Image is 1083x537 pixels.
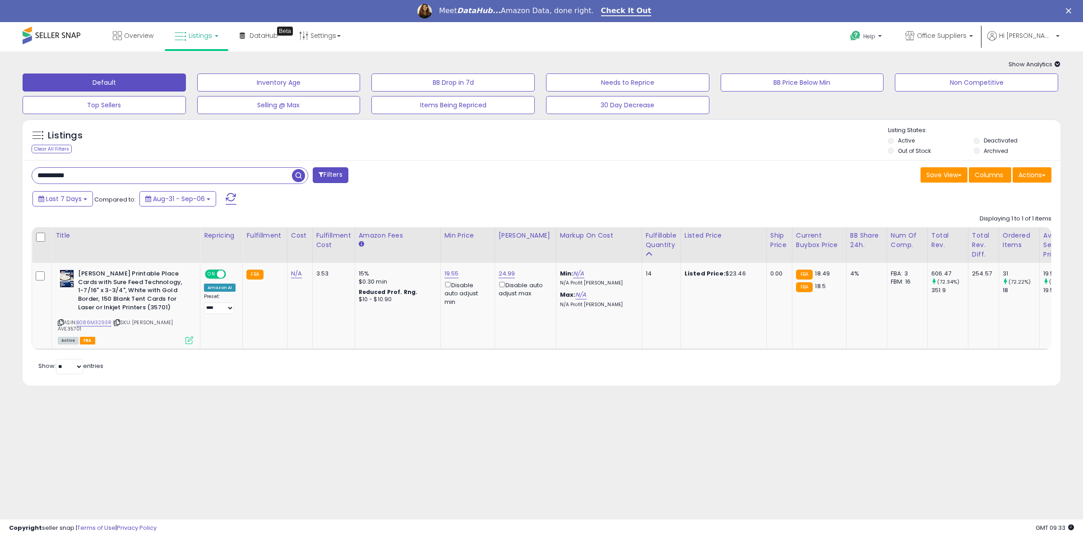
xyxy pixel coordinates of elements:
[1066,8,1075,14] div: Close
[1003,286,1039,294] div: 18
[56,231,196,240] div: Title
[359,296,434,303] div: $10 - $10.90
[560,290,576,299] b: Max:
[1009,278,1031,285] small: (72.22%)
[972,270,992,278] div: 254.57
[444,231,491,240] div: Min Price
[250,31,278,40] span: DataHub
[850,30,861,41] i: Get Help
[770,270,785,278] div: 0.00
[499,269,515,278] a: 24.99
[1043,286,1080,294] div: 19.55
[58,270,76,288] img: 51RVOxU4s+L._SL40_.jpg
[560,231,638,240] div: Markup on Cost
[575,290,586,299] a: N/A
[1043,270,1080,278] div: 19.56
[850,231,883,250] div: BB Share 24h.
[439,6,594,15] div: Meet Amazon Data, done right.
[770,231,788,250] div: Ship Price
[444,280,488,306] div: Disable auto adjust min
[313,167,348,183] button: Filters
[189,31,212,40] span: Listings
[32,191,93,207] button: Last 7 Days
[23,73,186,92] button: Default
[937,278,959,285] small: (72.34%)
[1009,60,1060,69] span: Show Analytics
[796,270,813,280] small: FBA
[984,137,1018,144] label: Deactivated
[888,126,1061,135] p: Listing States:
[931,231,964,250] div: Total Rev.
[891,231,924,250] div: Num of Comp.
[815,282,826,290] span: 18.5
[796,231,842,250] div: Current Buybox Price
[891,278,921,286] div: FBM: 16
[1043,231,1076,259] div: Avg Selling Price
[898,137,915,144] label: Active
[573,269,584,278] a: N/A
[921,167,967,183] button: Save View
[359,288,418,296] b: Reduced Prof. Rng.
[969,167,1011,183] button: Columns
[124,31,153,40] span: Overview
[898,147,931,155] label: Out of Stock
[646,270,674,278] div: 14
[359,231,437,240] div: Amazon Fees
[32,145,72,153] div: Clear All Filters
[204,294,236,314] div: Preset:
[685,270,759,278] div: $23.46
[291,231,309,240] div: Cost
[371,73,535,92] button: BB Drop in 7d
[972,231,995,259] div: Total Rev. Diff.
[233,22,285,49] a: DataHub
[359,240,364,248] small: Amazon Fees.
[292,22,347,49] a: Settings
[850,270,880,278] div: 4%
[980,215,1051,223] div: Displaying 1 to 1 of 1 items
[1003,231,1036,250] div: Ordered Items
[843,23,891,51] a: Help
[499,231,552,240] div: [PERSON_NAME]
[316,231,351,250] div: Fulfillment Cost
[359,270,434,278] div: 15%
[225,271,239,278] span: OFF
[38,362,103,370] span: Show: entries
[546,73,709,92] button: Needs to Reprice
[984,147,1008,155] label: Archived
[78,270,188,314] b: [PERSON_NAME] Printable Place Cards with Sure Feed Technology, 1-7/16" x 3-3/4", White with Gold ...
[58,319,173,332] span: | SKU: [PERSON_NAME] AVE35701
[796,282,813,292] small: FBA
[975,170,1003,179] span: Columns
[917,31,967,40] span: Office Suppliers
[153,194,205,203] span: Aug-31 - Sep-06
[46,194,82,203] span: Last 7 Days
[721,73,884,92] button: BB Price Below Min
[987,31,1060,51] a: Hi [PERSON_NAME]
[48,129,83,142] h5: Listings
[1049,278,1069,285] small: (0.05%)
[601,6,652,16] a: Check It Out
[560,302,635,308] p: N/A Profit [PERSON_NAME]
[359,278,434,286] div: $0.30 min
[168,22,225,49] a: Listings
[895,73,1058,92] button: Non Competitive
[58,270,193,343] div: ASIN:
[1003,270,1039,278] div: 31
[999,31,1053,40] span: Hi [PERSON_NAME]
[277,27,293,36] div: Tooltip anchor
[76,319,111,326] a: B086M3293R
[291,269,302,278] a: N/A
[58,337,79,344] span: All listings currently available for purchase on Amazon
[246,270,263,280] small: FBA
[94,195,136,204] span: Compared to:
[371,96,535,114] button: Items Being Repriced
[106,22,160,49] a: Overview
[206,271,217,278] span: ON
[204,284,236,292] div: Amazon AI
[560,269,574,278] b: Min:
[646,231,677,250] div: Fulfillable Quantity
[931,286,968,294] div: 351.9
[246,231,283,240] div: Fulfillment
[80,337,95,344] span: FBA
[898,22,980,51] a: Office Suppliers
